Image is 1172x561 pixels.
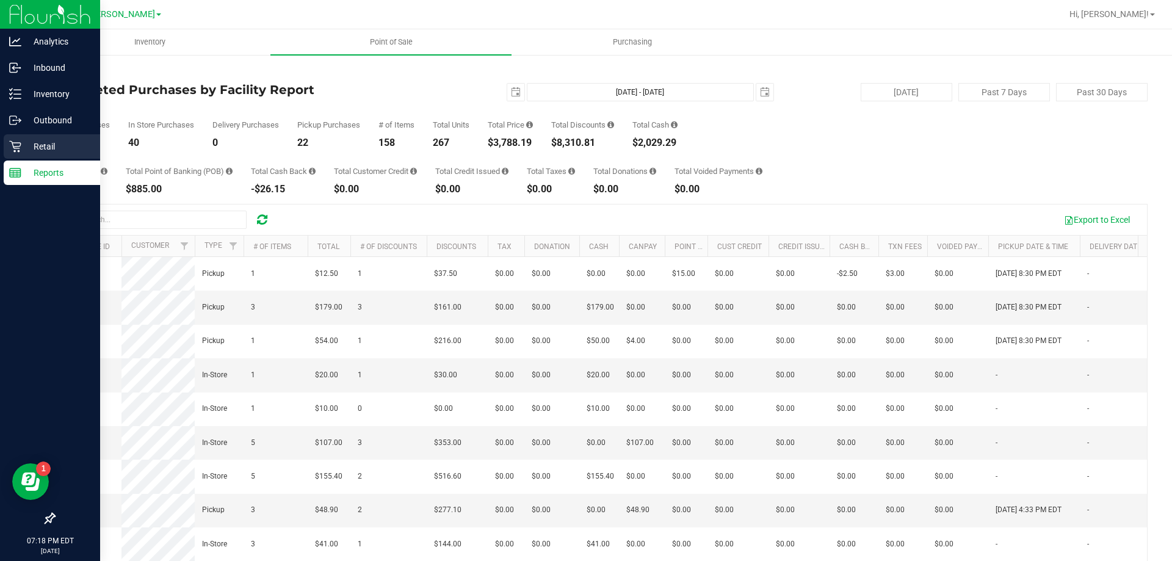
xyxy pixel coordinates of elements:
[675,184,762,194] div: $0.00
[12,463,49,500] iframe: Resource center
[251,369,255,381] span: 1
[715,302,734,313] span: $0.00
[436,242,476,251] a: Discounts
[497,242,512,251] a: Tax
[434,302,461,313] span: $161.00
[251,437,255,449] span: 5
[886,538,905,550] span: $0.00
[358,268,362,280] span: 1
[886,302,905,313] span: $0.00
[434,504,461,516] span: $277.10
[935,504,953,516] span: $0.00
[587,437,606,449] span: $0.00
[888,242,922,251] a: Txn Fees
[202,369,227,381] span: In-Store
[996,504,1062,516] span: [DATE] 4:33 PM EDT
[886,504,905,516] span: $0.00
[29,29,270,55] a: Inventory
[358,504,362,516] span: 2
[837,369,856,381] span: $0.00
[532,504,551,516] span: $0.00
[671,121,678,129] i: Sum of the successful, non-voided cash payment transactions for all purchases in the date range. ...
[358,369,362,381] span: 1
[315,403,338,414] span: $10.00
[776,302,795,313] span: $0.00
[551,138,614,148] div: $8,310.81
[9,62,21,74] inline-svg: Inbound
[131,241,169,250] a: Customer
[202,403,227,414] span: In-Store
[715,504,734,516] span: $0.00
[672,302,691,313] span: $0.00
[776,369,795,381] span: $0.00
[589,242,609,251] a: Cash
[587,302,614,313] span: $179.00
[253,242,291,251] a: # of Items
[495,538,514,550] span: $0.00
[626,335,645,347] span: $4.00
[358,335,362,347] span: 1
[672,437,691,449] span: $0.00
[532,471,551,482] span: $0.00
[202,504,225,516] span: Pickup
[495,268,514,280] span: $0.00
[1056,83,1148,101] button: Past 30 Days
[251,167,316,175] div: Total Cash Back
[837,437,856,449] span: $0.00
[996,369,997,381] span: -
[128,121,194,129] div: In Store Purchases
[21,165,95,180] p: Reports
[532,302,551,313] span: $0.00
[1087,504,1089,516] span: -
[629,242,657,251] a: CanPay
[202,302,225,313] span: Pickup
[886,369,905,381] span: $0.00
[1087,268,1089,280] span: -
[63,211,247,229] input: Search...
[309,167,316,175] i: Sum of the cash-back amounts from rounded-up electronic payments for all purchases in the date ra...
[587,268,606,280] span: $0.00
[996,471,997,482] span: -
[358,437,362,449] span: 3
[935,538,953,550] span: $0.00
[776,538,795,550] span: $0.00
[410,167,417,175] i: Sum of the successful, non-voided payments using account credit for all purchases in the date range.
[204,241,222,250] a: Type
[715,369,734,381] span: $0.00
[526,121,533,129] i: Sum of the total prices of all purchases in the date range.
[886,403,905,414] span: $0.00
[126,184,233,194] div: $885.00
[958,83,1050,101] button: Past 7 Days
[935,471,953,482] span: $0.00
[935,268,953,280] span: $0.00
[776,335,795,347] span: $0.00
[776,268,795,280] span: $0.00
[837,335,856,347] span: $0.00
[5,546,95,556] p: [DATE]
[1056,209,1138,230] button: Export to Excel
[837,538,856,550] span: $0.00
[9,35,21,48] inline-svg: Analytics
[886,268,905,280] span: $3.00
[495,302,514,313] span: $0.00
[626,369,645,381] span: $0.00
[626,437,654,449] span: $107.00
[334,184,417,194] div: $0.00
[715,403,734,414] span: $0.00
[9,167,21,179] inline-svg: Reports
[532,538,551,550] span: $0.00
[715,538,734,550] span: $0.00
[128,138,194,148] div: 40
[21,34,95,49] p: Analytics
[527,167,575,175] div: Total Taxes
[649,167,656,175] i: Sum of all round-up-to-next-dollar total price adjustments for all purchases in the date range.
[534,242,570,251] a: Donation
[9,88,21,100] inline-svg: Inventory
[672,403,691,414] span: $0.00
[861,83,952,101] button: [DATE]
[315,335,338,347] span: $54.00
[756,84,773,101] span: select
[358,403,362,414] span: 0
[212,138,279,148] div: 0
